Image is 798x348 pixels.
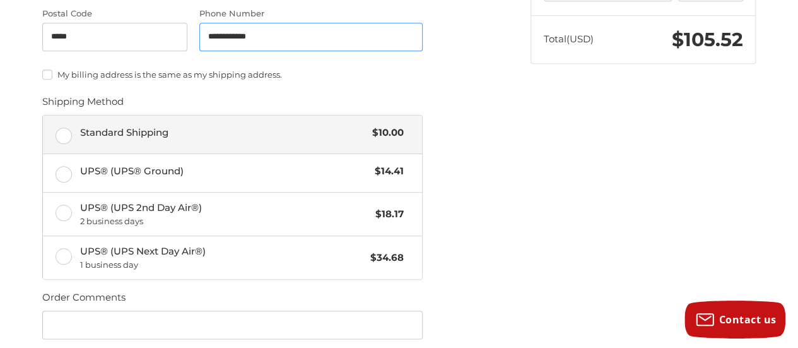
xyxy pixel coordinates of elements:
button: Contact us [684,301,785,339]
span: $14.41 [368,164,404,179]
span: $105.52 [672,28,743,51]
span: UPS® (UPS 2nd Day Air®) [80,201,370,227]
label: Phone Number [199,8,423,20]
span: $18.17 [369,207,404,222]
label: My billing address is the same as my shipping address. [42,69,423,80]
legend: Order Comments [42,291,126,311]
legend: Shipping Method [42,95,124,115]
span: UPS® (UPS Next Day Air®) [80,244,365,271]
span: 1 business day [80,259,365,272]
span: UPS® (UPS® Ground) [80,164,369,179]
span: Total (USD) [544,33,594,45]
span: 2 business days [80,215,370,228]
span: $10.00 [366,126,404,140]
span: Standard Shipping [80,126,367,140]
label: Postal Code [42,8,187,20]
span: Contact us [719,313,777,327]
span: $34.68 [364,251,404,265]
